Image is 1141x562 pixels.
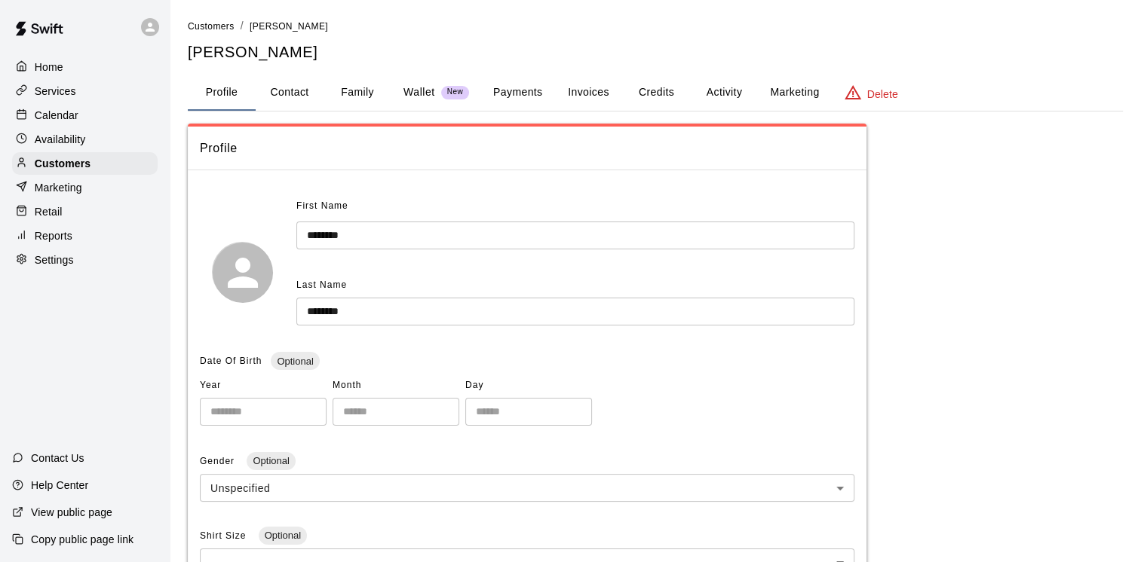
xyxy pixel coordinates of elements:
[12,224,158,247] a: Reports
[35,60,63,75] p: Home
[867,87,898,102] p: Delete
[200,474,854,502] div: Unspecified
[12,176,158,199] a: Marketing
[35,252,74,267] p: Settings
[250,21,328,32] span: [PERSON_NAME]
[12,249,158,271] a: Settings
[271,356,319,367] span: Optional
[35,156,90,171] p: Customers
[296,194,348,218] span: First Name
[690,75,758,111] button: Activity
[200,530,250,541] span: Shirt Size
[441,87,469,97] span: New
[241,18,244,34] li: /
[35,108,78,123] p: Calendar
[554,75,622,111] button: Invoices
[200,456,238,466] span: Gender
[200,374,327,398] span: Year
[31,532,133,547] p: Copy public page link
[259,530,307,541] span: Optional
[200,356,262,366] span: Date Of Birth
[188,75,1123,111] div: basic tabs example
[12,56,158,78] a: Home
[31,451,84,466] p: Contact Us
[12,104,158,127] a: Calendar
[188,42,1123,63] h5: [PERSON_NAME]
[403,84,435,100] p: Wallet
[188,20,235,32] a: Customers
[188,21,235,32] span: Customers
[256,75,324,111] button: Contact
[465,374,592,398] span: Day
[35,84,76,99] p: Services
[35,228,72,243] p: Reports
[247,455,295,466] span: Optional
[324,75,391,111] button: Family
[622,75,690,111] button: Credits
[188,18,1123,35] nav: breadcrumb
[12,152,158,175] a: Customers
[333,374,459,398] span: Month
[31,478,88,493] p: Help Center
[35,204,63,219] p: Retail
[758,75,831,111] button: Marketing
[12,80,158,102] a: Services
[296,279,347,290] span: Last Name
[12,128,158,151] a: Availability
[31,505,112,520] p: View public page
[35,132,86,147] p: Availability
[200,139,854,158] span: Profile
[481,75,554,111] button: Payments
[35,180,82,195] p: Marketing
[12,200,158,223] a: Retail
[188,75,256,111] button: Profile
